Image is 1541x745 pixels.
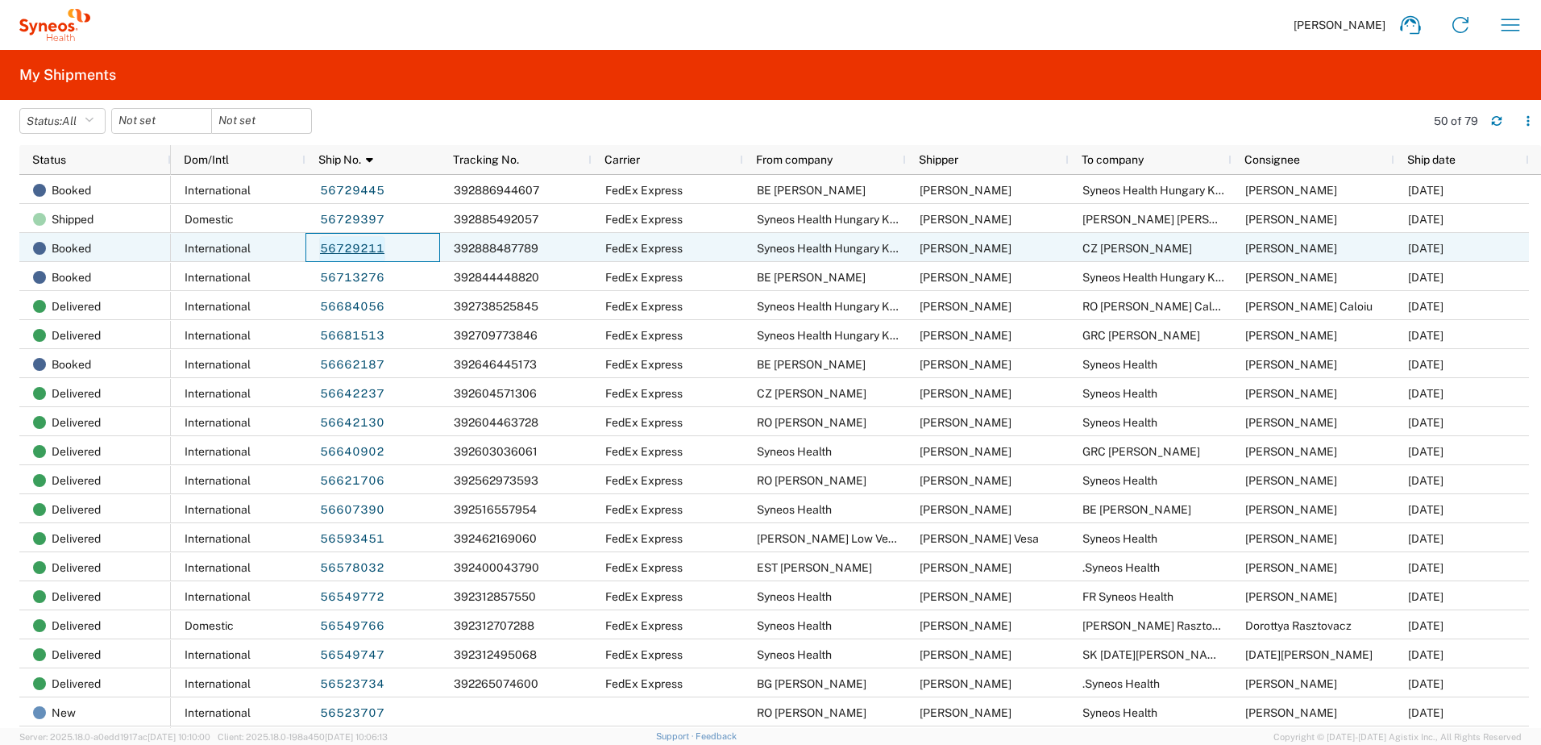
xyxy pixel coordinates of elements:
[319,236,385,262] a: 56729211
[62,114,77,127] span: All
[920,648,1011,661] span: Zsolt Varga
[454,648,537,661] span: 392312495068
[185,213,234,226] span: Domestic
[52,205,93,234] span: Shipped
[1408,213,1443,226] span: 09/05/2025
[454,184,539,197] span: 392886944607
[52,524,101,553] span: Delivered
[1408,358,1443,371] span: 09/02/2025
[605,677,683,690] span: FedEx Express
[920,213,1011,226] span: Varga Zsolt
[52,292,101,321] span: Delivered
[454,503,537,516] span: 392516557954
[1082,561,1160,574] span: .Syneos Health
[605,590,683,603] span: FedEx Express
[757,445,832,458] span: Syneos Health
[185,358,251,371] span: International
[454,619,534,632] span: 392312707288
[920,271,1011,284] span: Laetitia DEULIN
[757,532,900,545] span: RO Delia Low Vesa
[920,387,1011,400] span: Natalia Copova
[757,300,901,313] span: Syneos Health Hungary Kft.
[1245,532,1337,545] span: Zsolt Varga
[1245,242,1337,255] span: Marie Starkova
[1082,329,1200,342] span: GRC Maria Polyxeni Grigoropoulou
[52,350,91,379] span: Booked
[1408,416,1443,429] span: 08/29/2025
[656,731,696,741] a: Support
[218,732,388,742] span: Client: 2025.18.0-198a450
[185,242,251,255] span: International
[184,153,229,166] span: Dom/Intl
[1082,445,1200,458] span: GRC Depy Alagantaki
[920,503,1011,516] span: Zsolt Varga
[1408,300,1443,313] span: 09/03/2025
[185,445,251,458] span: International
[1408,561,1443,574] span: 08/26/2025
[185,329,251,342] span: International
[1082,648,1227,661] span: SK Lucia Szalay
[1245,706,1337,719] span: Zsolt Varga
[1082,271,1227,284] span: Syneos Health Hungary Kft.
[319,526,385,552] a: 56593451
[454,590,536,603] span: 392312857550
[112,109,211,133] input: Not set
[19,732,210,742] span: Server: 2025.18.0-a0edd1917ac
[454,532,537,545] span: 392462169060
[454,445,538,458] span: 392603036061
[1408,387,1443,400] span: 08/29/2025
[319,672,385,697] a: 56523734
[52,176,91,205] span: Booked
[1408,242,1443,255] span: 09/08/2025
[454,242,538,255] span: 392888487789
[319,207,385,233] a: 56729397
[1082,532,1157,545] span: Syneos Health
[52,408,101,437] span: Delivered
[1082,242,1192,255] span: CZ Marie Starkova
[1082,706,1157,719] span: Syneos Health
[454,358,537,371] span: 392646445173
[757,416,866,429] span: RO Diana Vinulescu
[52,495,101,524] span: Delivered
[1408,271,1443,284] span: 09/05/2025
[919,153,958,166] span: Shipper
[757,271,866,284] span: BE Laetitia DEULIN
[319,265,385,291] a: 56713276
[604,153,640,166] span: Carrier
[756,153,833,166] span: From company
[319,323,385,349] a: 56681513
[454,561,539,574] span: 392400043790
[1082,474,1157,487] span: Syneos Health
[52,640,101,669] span: Delivered
[757,474,866,487] span: RO Andreea Buri
[1408,329,1443,342] span: 09/01/2025
[757,184,866,197] span: BE Mohamed Koraichi
[319,468,385,494] a: 56621706
[1082,677,1160,690] span: .Syneos Health
[920,619,1011,632] span: Zsolt Varga
[605,271,683,284] span: FedEx Express
[52,234,91,263] span: Booked
[1434,114,1478,128] div: 50 of 79
[1082,619,1236,632] span: HU Dorottya Rasztovacz
[319,439,385,465] a: 56640902
[319,381,385,407] a: 56642237
[757,677,866,690] span: BG Veronika Vutova
[605,619,683,632] span: FedEx Express
[1245,387,1337,400] span: Zsolt Varga
[1408,532,1443,545] span: 08/29/2025
[1245,271,1337,284] span: Zsolt Varga
[185,648,251,661] span: International
[52,466,101,495] span: Delivered
[1408,677,1443,690] span: 08/22/2025
[1408,706,1443,719] span: 08/19/2025
[454,416,538,429] span: 392604463728
[1082,300,1227,313] span: RO Camelia Caloiu
[19,65,116,85] h2: My Shipments
[325,732,388,742] span: [DATE] 10:06:13
[696,731,737,741] a: Feedback
[52,437,101,466] span: Delivered
[757,561,872,574] span: EST Kristiina Lass
[605,648,683,661] span: FedEx Express
[757,648,832,661] span: Syneos Health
